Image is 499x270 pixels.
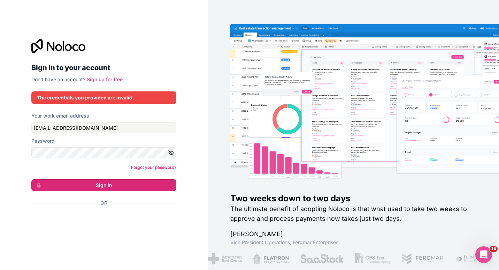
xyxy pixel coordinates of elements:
[230,229,477,239] h1: [PERSON_NAME]
[31,122,176,133] input: Email address
[28,214,174,230] iframe: Sign in with Google Button
[131,165,176,170] a: Forgot your password?
[37,94,171,101] div: The credentials you provided are invalid.
[490,246,498,252] span: 10
[31,147,176,158] input: Password
[31,179,176,191] button: Sign in
[31,137,55,144] label: Password
[31,61,176,74] h2: Sign in to your account
[230,193,477,204] h1: Two weeks down to two days
[300,253,344,264] img: /assets/saastock-C6Zbiodz.png
[253,253,289,264] img: /assets/flatiron-C8eUkumj.png
[455,253,488,264] img: /assets/fiera-fwj2N5v4.png
[31,76,85,82] span: Don't have an account?
[100,200,107,207] span: Or
[87,76,123,82] a: Sign up for free
[208,253,241,264] img: /assets/american-red-cross-BAupjrZR.png
[31,112,89,119] label: Your work email address
[355,253,390,264] img: /assets/gbstax-C-GtDUiK.png
[230,204,477,224] h2: The ultimate benefit of adopting Noloco is that what used to take two weeks to approve and proces...
[401,253,444,264] img: /assets/fergmar-CudnrXN5.png
[230,239,477,246] h1: Vice President Operations , Fergmar Enterprises
[475,246,492,263] iframe: Intercom live chat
